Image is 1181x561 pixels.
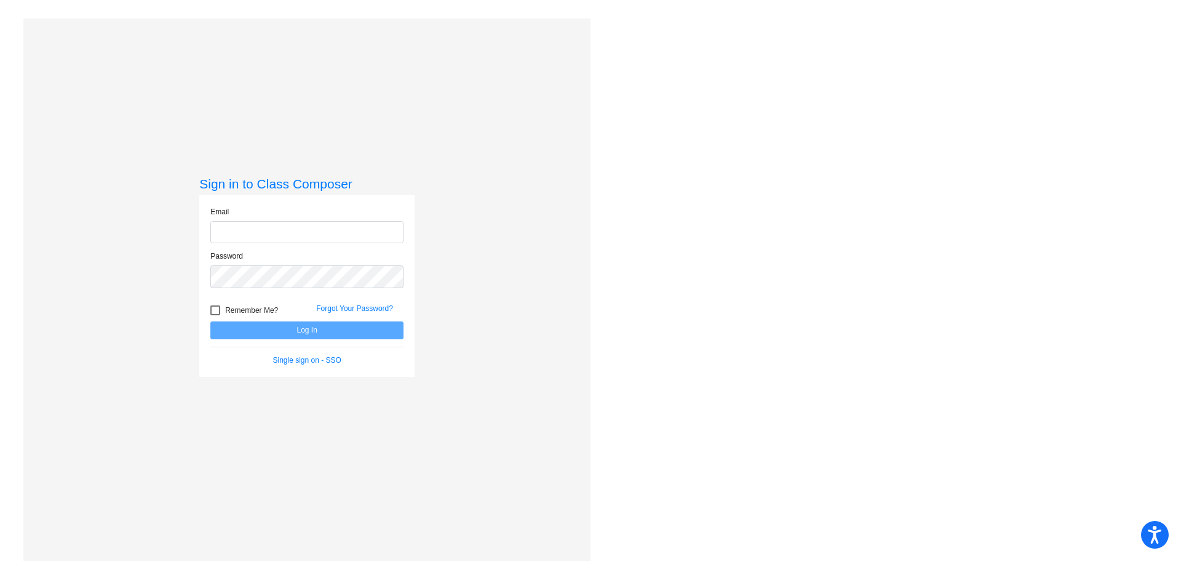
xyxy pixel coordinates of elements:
[210,206,229,217] label: Email
[273,356,341,365] a: Single sign on - SSO
[199,176,415,192] h3: Sign in to Class Composer
[316,304,393,313] a: Forgot Your Password?
[225,303,278,318] span: Remember Me?
[210,251,243,262] label: Password
[210,321,404,339] button: Log In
